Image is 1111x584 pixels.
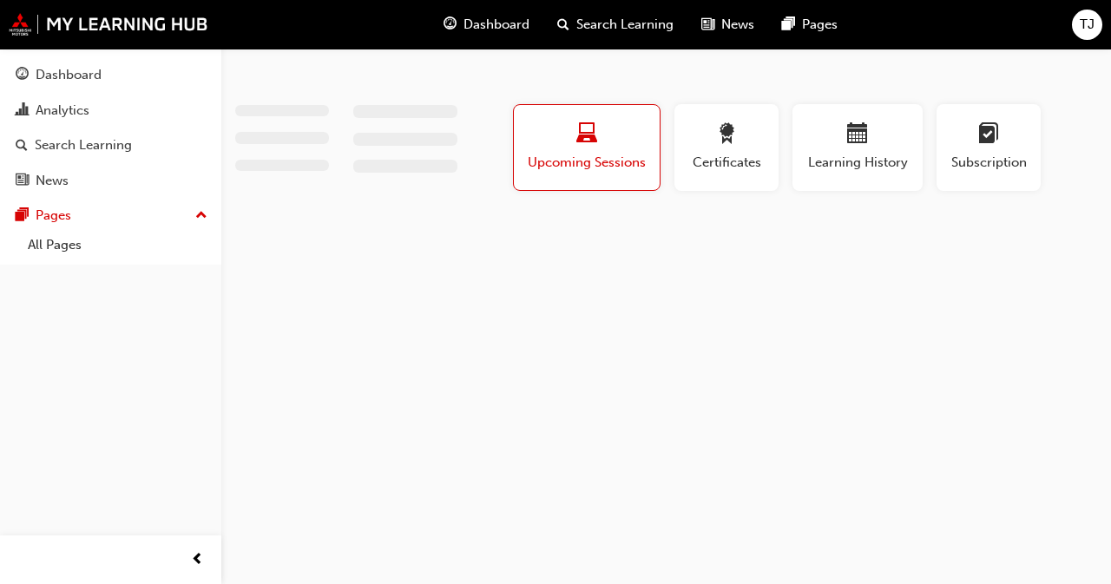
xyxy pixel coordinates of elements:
[7,165,214,197] a: News
[1072,10,1102,40] button: TJ
[7,200,214,232] button: Pages
[513,104,661,191] button: Upcoming Sessions
[463,15,529,35] span: Dashboard
[16,103,29,119] span: chart-icon
[7,59,214,91] a: Dashboard
[7,95,214,127] a: Analytics
[792,104,923,191] button: Learning History
[16,68,29,83] span: guage-icon
[7,56,214,200] button: DashboardAnalyticsSearch LearningNews
[195,205,207,227] span: up-icon
[978,123,999,147] span: learningplan-icon
[721,15,754,35] span: News
[576,123,597,147] span: laptop-icon
[191,549,204,571] span: prev-icon
[687,7,768,43] a: news-iconNews
[716,123,737,147] span: award-icon
[16,174,29,189] span: news-icon
[430,7,543,43] a: guage-iconDashboard
[527,153,647,173] span: Upcoming Sessions
[768,7,851,43] a: pages-iconPages
[847,123,868,147] span: calendar-icon
[36,65,102,85] div: Dashboard
[543,7,687,43] a: search-iconSearch Learning
[674,104,779,191] button: Certificates
[576,15,674,35] span: Search Learning
[557,14,569,36] span: search-icon
[7,129,214,161] a: Search Learning
[802,15,838,35] span: Pages
[9,13,208,36] img: mmal
[701,14,714,36] span: news-icon
[36,171,69,191] div: News
[35,135,132,155] div: Search Learning
[36,206,71,226] div: Pages
[36,101,89,121] div: Analytics
[1080,15,1095,35] span: TJ
[950,153,1028,173] span: Subscription
[805,153,910,173] span: Learning History
[21,232,214,259] a: All Pages
[16,208,29,224] span: pages-icon
[16,138,28,154] span: search-icon
[782,14,795,36] span: pages-icon
[937,104,1041,191] button: Subscription
[687,153,766,173] span: Certificates
[444,14,457,36] span: guage-icon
